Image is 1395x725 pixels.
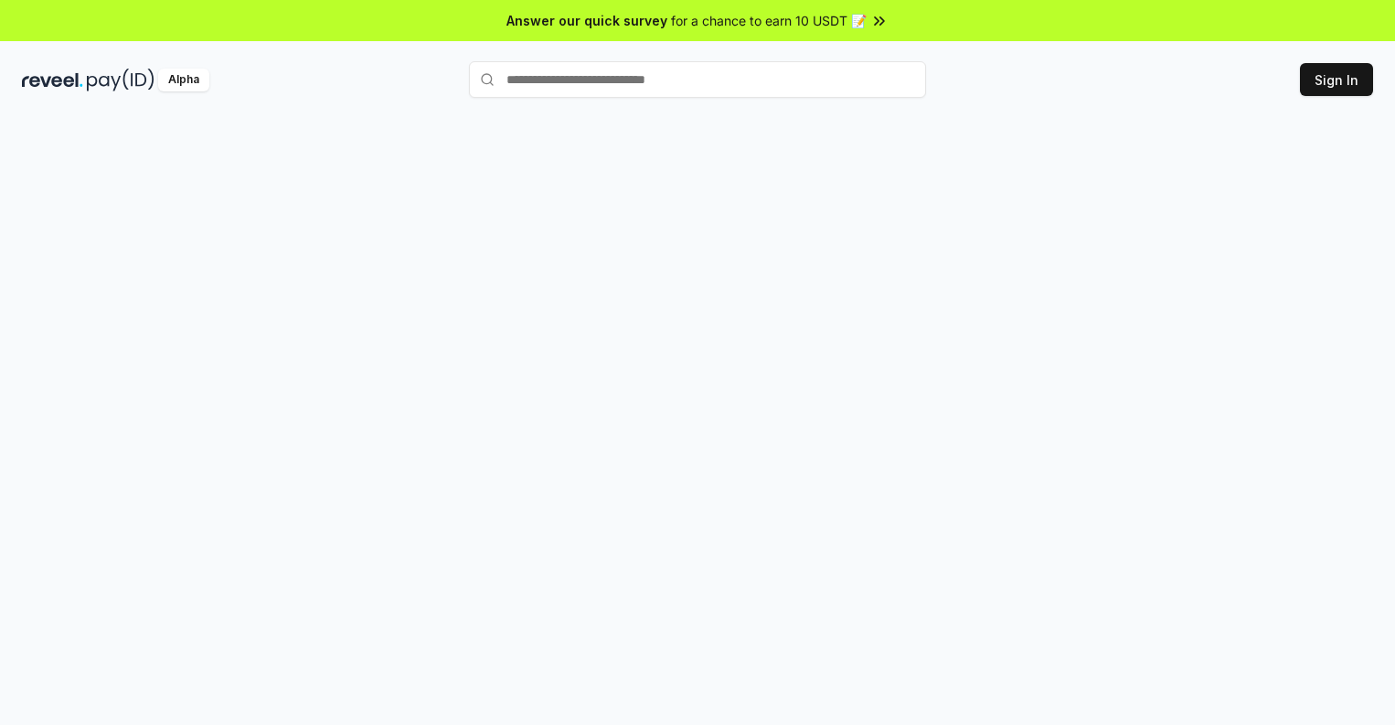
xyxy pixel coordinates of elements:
[22,69,83,91] img: reveel_dark
[158,69,209,91] div: Alpha
[1300,63,1373,96] button: Sign In
[87,69,154,91] img: pay_id
[671,11,867,30] span: for a chance to earn 10 USDT 📝
[506,11,667,30] span: Answer our quick survey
